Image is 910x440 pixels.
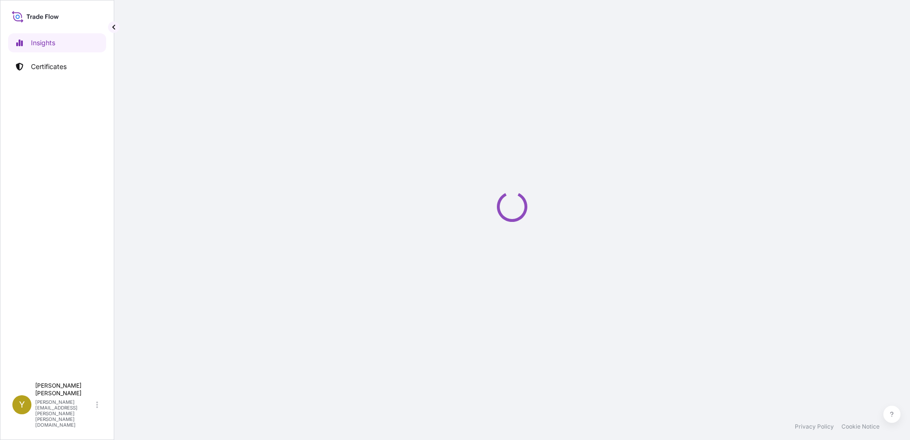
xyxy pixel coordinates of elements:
a: Privacy Policy [795,423,834,430]
a: Insights [8,33,106,52]
a: Cookie Notice [841,423,880,430]
p: [PERSON_NAME] [PERSON_NAME] [35,382,94,397]
p: Insights [31,38,55,48]
a: Certificates [8,57,106,76]
p: Certificates [31,62,67,71]
span: Y [19,400,25,410]
p: [PERSON_NAME][EMAIL_ADDRESS][PERSON_NAME][PERSON_NAME][DOMAIN_NAME] [35,399,94,428]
